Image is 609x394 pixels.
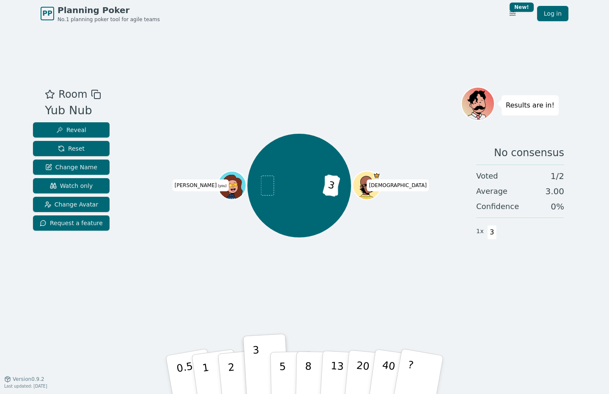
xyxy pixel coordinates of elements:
button: Reset [33,141,110,156]
button: Version0.9.2 [4,376,44,383]
span: Change Name [45,163,97,171]
span: No.1 planning poker tool for agile teams [58,16,160,23]
span: Watch only [50,182,93,190]
span: (you) [217,184,227,188]
span: Version 0.9.2 [13,376,44,383]
span: 3 [487,225,497,240]
p: Results are in! [506,99,554,111]
span: 3 [322,174,340,197]
span: No consensus [494,146,564,160]
button: Request a feature [33,215,110,231]
span: 3.00 [545,185,564,197]
button: Add as favourite [45,87,55,102]
span: Click to change your name [367,179,428,191]
span: Average [476,185,507,197]
span: Reset [58,144,85,153]
span: Click to change your name [173,179,229,191]
button: Reveal [33,122,110,138]
button: Watch only [33,178,110,193]
a: PPPlanning PokerNo.1 planning poker tool for agile teams [41,4,160,23]
span: Room [58,87,87,102]
span: Last updated: [DATE] [4,384,47,388]
p: 3 [252,344,262,390]
span: Request a feature [40,219,103,227]
span: Change Avatar [44,200,99,209]
button: New! [505,6,520,21]
span: 0 % [551,201,564,212]
span: Planning Poker [58,4,160,16]
span: Voted [476,170,498,182]
button: Click to change your avatar [218,172,245,199]
button: Change Avatar [33,197,110,212]
span: PP [42,8,52,19]
span: 1 x [476,227,484,236]
div: Yub Nub [45,102,101,119]
span: Reveal [56,126,86,134]
span: 1 / 2 [551,170,564,182]
span: Jesus is the host [373,172,380,179]
span: Confidence [476,201,519,212]
a: Log in [537,6,568,21]
button: Change Name [33,160,110,175]
div: New! [510,3,534,12]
